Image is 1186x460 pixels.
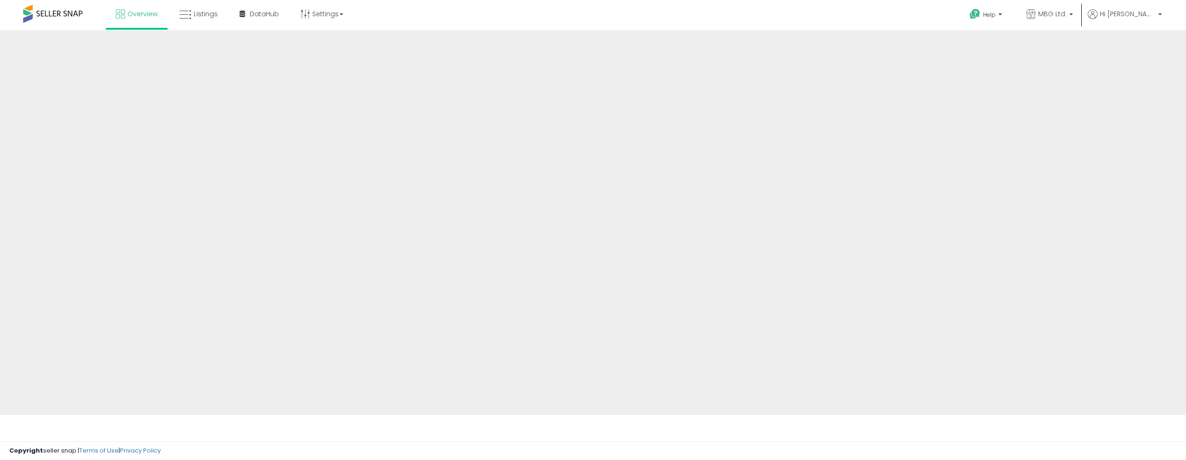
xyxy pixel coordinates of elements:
span: Listings [194,9,218,19]
span: Overview [127,9,158,19]
span: Hi [PERSON_NAME] [1100,9,1155,19]
a: Help [962,1,1011,30]
span: Help [983,11,996,19]
span: DataHub [250,9,279,19]
a: Hi [PERSON_NAME] [1088,9,1162,30]
i: Get Help [969,8,981,20]
span: MBG Ltd. [1038,9,1066,19]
